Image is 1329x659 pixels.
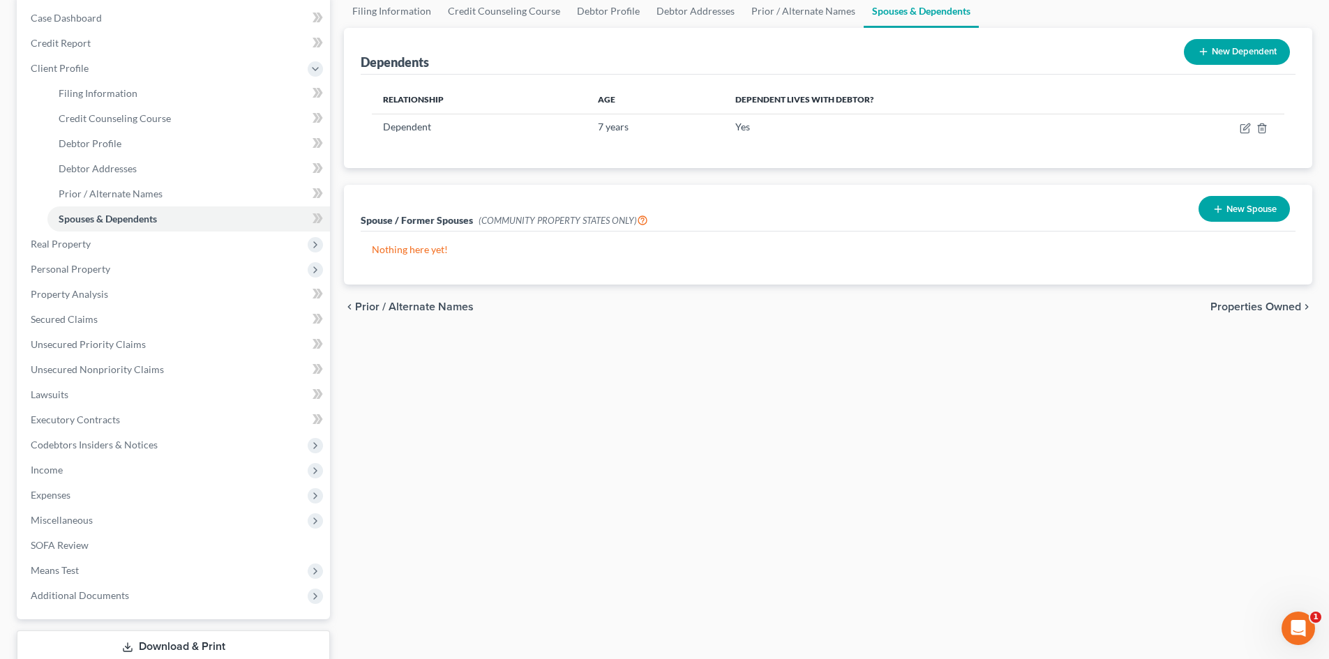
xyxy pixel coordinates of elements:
span: 1 [1310,612,1321,623]
button: Properties Owned chevron_right [1210,301,1312,312]
span: Unsecured Nonpriority Claims [31,363,164,375]
span: Credit Counseling Course [59,112,171,124]
a: Property Analysis [20,282,330,307]
span: Real Property [31,238,91,250]
th: Relationship [372,86,587,114]
span: Case Dashboard [31,12,102,24]
iframe: Intercom live chat [1282,612,1315,645]
a: Debtor Addresses [47,156,330,181]
span: Prior / Alternate Names [59,188,163,199]
td: 7 years [587,114,724,140]
span: (COMMUNITY PROPERTY STATES ONLY) [479,215,648,226]
th: Dependent lives with debtor? [724,86,1140,114]
button: New Spouse [1199,196,1290,222]
span: Credit Report [31,37,91,49]
span: Client Profile [31,62,89,74]
a: Case Dashboard [20,6,330,31]
a: Credit Counseling Course [47,106,330,131]
i: chevron_left [344,301,355,312]
p: Nothing here yet! [372,243,1284,257]
div: Dependents [361,54,429,70]
span: Executory Contracts [31,414,120,425]
span: Spouse / Former Spouses [361,214,473,226]
span: Codebtors Insiders & Notices [31,439,158,450]
a: Filing Information [47,81,330,106]
span: Property Analysis [31,288,108,300]
span: Unsecured Priority Claims [31,338,146,350]
span: Debtor Profile [59,137,121,149]
a: Secured Claims [20,307,330,332]
a: SOFA Review [20,533,330,558]
span: Additional Documents [31,589,129,601]
span: Prior / Alternate Names [355,301,474,312]
a: Prior / Alternate Names [47,181,330,206]
button: New Dependent [1184,39,1290,65]
a: Lawsuits [20,382,330,407]
span: Spouses & Dependents [59,213,157,225]
td: Dependent [372,114,587,140]
a: Debtor Profile [47,131,330,156]
a: Spouses & Dependents [47,206,330,232]
span: SOFA Review [31,539,89,551]
span: Means Test [31,564,79,576]
a: Credit Report [20,31,330,56]
span: Personal Property [31,263,110,275]
td: Yes [724,114,1140,140]
span: Secured Claims [31,313,98,325]
a: Unsecured Nonpriority Claims [20,357,330,382]
span: Properties Owned [1210,301,1301,312]
a: Unsecured Priority Claims [20,332,330,357]
button: chevron_left Prior / Alternate Names [344,301,474,312]
span: Debtor Addresses [59,162,137,174]
span: Lawsuits [31,388,68,400]
span: Filing Information [59,87,137,99]
span: Miscellaneous [31,514,93,526]
a: Executory Contracts [20,407,330,432]
span: Expenses [31,489,70,501]
i: chevron_right [1301,301,1312,312]
th: Age [587,86,724,114]
span: Income [31,464,63,476]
